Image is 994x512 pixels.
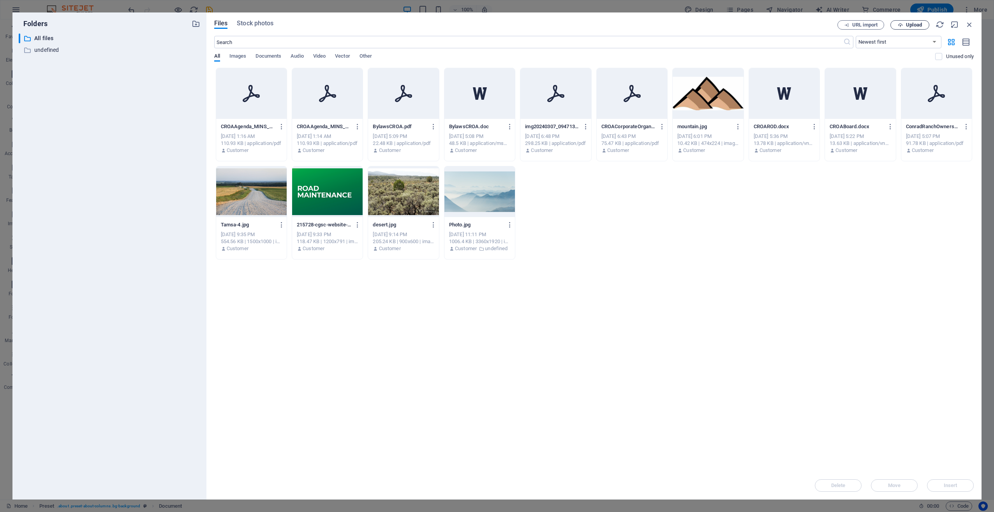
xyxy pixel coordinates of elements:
[760,147,781,154] p: Customer
[229,51,247,62] span: Images
[297,140,358,147] div: 110.93 KB | application/pdf
[19,34,20,43] div: ​
[303,147,324,154] p: Customer
[965,20,974,29] i: Close
[291,51,303,62] span: Audio
[754,133,815,140] div: [DATE] 5:36 PM
[830,133,891,140] div: [DATE] 5:22 PM
[34,46,186,55] p: undefined
[373,133,434,140] div: [DATE] 5:09 PM
[601,123,656,130] p: CROACorporateOrganizationForm2023.pdf
[214,19,228,28] span: Files
[449,123,503,130] p: BylawsCROA.doc
[214,36,843,48] input: Search
[852,23,878,27] span: URL import
[313,51,326,62] span: Video
[906,123,960,130] p: ConradRanchOwnersAssociationCROAMeetingMinutes.pdf
[297,231,358,238] div: [DATE] 9:33 PM
[677,133,738,140] div: [DATE] 6:01 PM
[303,245,324,252] p: Customer
[906,133,967,140] div: [DATE] 5:07 PM
[531,147,553,154] p: Customer
[373,231,434,238] div: [DATE] 9:14 PM
[912,147,934,154] p: Customer
[221,123,275,130] p: CROAAgenda_MINS_2024.pdf
[683,147,705,154] p: Customer
[830,140,891,147] div: 13.63 KB | application/vnd.openxmlformats-officedocument.wordprocessingml.document
[455,147,477,154] p: Customer
[890,20,929,30] button: Upload
[835,147,857,154] p: Customer
[607,147,629,154] p: Customer
[227,245,248,252] p: Customer
[455,245,477,252] p: Customer
[379,147,401,154] p: Customer
[449,221,503,228] p: Photo.jpg
[936,20,944,29] i: Reload
[485,245,508,252] p: undefined
[837,20,884,30] button: URL import
[379,245,401,252] p: Customer
[221,221,275,228] p: Tamsa-4.jpg
[360,51,372,62] span: Other
[449,231,510,238] div: [DATE] 11:11 PM
[19,19,48,29] p: Folders
[221,133,282,140] div: [DATE] 1:16 AM
[297,221,351,228] p: 215728-cgsc-website-image-road-maintenance.png
[525,140,586,147] div: 298.25 KB | application/pdf
[19,45,200,55] div: undefined
[192,19,200,28] i: Create new folder
[601,140,663,147] div: 75.47 KB | application/pdf
[256,51,281,62] span: Documents
[221,140,282,147] div: 110.93 KB | application/pdf
[34,34,186,43] p: All files
[297,123,351,130] p: CROAAgenda_MINS_2024.pdf
[525,133,586,140] div: [DATE] 6:48 PM
[830,123,884,130] p: CROABoard.docx
[373,238,434,245] div: 205.24 KB | 900x600 | image/jpeg
[754,123,808,130] p: CROAROD.docx
[237,19,273,28] span: Stock photos
[373,221,427,228] p: desert.jpg
[946,53,974,60] p: Displays only files that are not in use on the website. Files added during this session can still...
[677,140,738,147] div: 10.42 KB | 474x224 | image/jpeg
[677,123,731,130] p: mountain.jpg
[373,140,434,147] div: 22.48 KB | application/pdf
[227,147,248,154] p: Customer
[297,133,358,140] div: [DATE] 1:14 AM
[906,140,967,147] div: 91.78 KB | application/pdf
[335,51,350,62] span: Vector
[950,20,959,29] i: Minimize
[221,231,282,238] div: [DATE] 9:35 PM
[297,238,358,245] div: 118.47 KB | 1200x791 | image/png
[754,140,815,147] div: 13.78 KB | application/vnd.openxmlformats-officedocument.wordprocessingml.document
[449,245,510,252] div: By: Customer | Folder: undefined
[221,238,282,245] div: 554.56 KB | 1500x1000 | image/jpeg
[214,51,220,62] span: All
[525,123,579,130] p: img20240307_09471377.pdf
[449,238,510,245] div: 1006.4 KB | 3360x1920 | image/jpeg
[449,133,510,140] div: [DATE] 5:08 PM
[373,123,427,130] p: BylawsCROA.pdf
[906,23,922,27] span: Upload
[449,140,510,147] div: 48.5 KB | application/msword
[601,133,663,140] div: [DATE] 6:43 PM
